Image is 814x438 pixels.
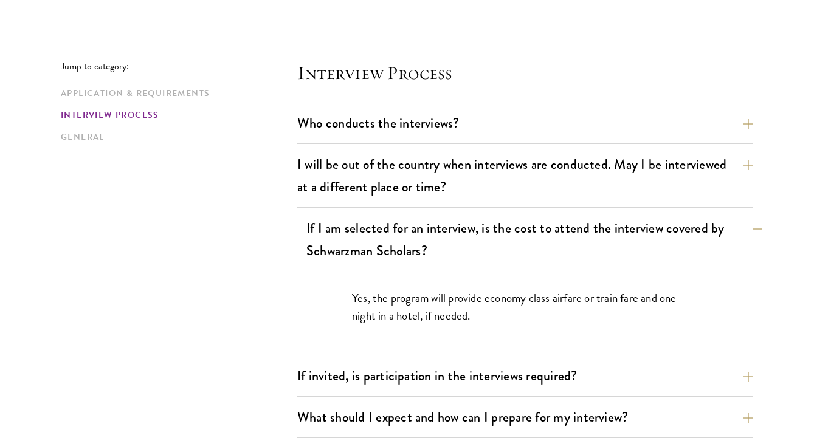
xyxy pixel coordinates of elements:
button: Who conducts the interviews? [297,109,753,137]
button: What should I expect and how can I prepare for my interview? [297,403,753,431]
button: I will be out of the country when interviews are conducted. May I be interviewed at a different p... [297,151,753,200]
a: Application & Requirements [61,87,290,100]
a: Interview Process [61,109,290,121]
h4: Interview Process [297,61,753,85]
button: If I am selected for an interview, is the cost to attend the interview covered by Schwarzman Scho... [306,214,762,264]
p: Yes, the program will provide economy class airfare or train fare and one night in a hotel, if ne... [352,289,698,324]
a: General [61,131,290,143]
p: Jump to category: [61,61,297,72]
button: If invited, is participation in the interviews required? [297,362,753,389]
